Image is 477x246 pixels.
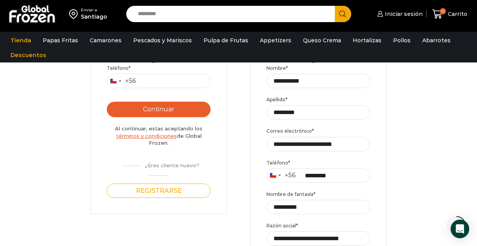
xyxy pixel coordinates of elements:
button: Registrarse [107,184,211,198]
span: Iniciar sesión [383,10,423,18]
a: Papas Fritas [39,33,82,48]
a: Descuentos [7,48,50,62]
a: Pulpa de Frutas [200,33,252,48]
label: Nombre de fantasía [266,191,370,198]
a: Iniciar sesión [375,6,423,22]
div: Al continuar, estas aceptando los de Global Frozen. [107,125,211,147]
button: Continuar [107,102,211,117]
button: Search button [335,6,351,22]
div: Enviar a [81,7,107,13]
div: Open Intercom Messenger [451,220,469,238]
a: Abarrotes [418,33,454,48]
div: ¿Eres cliente nuevo? [107,159,211,179]
a: Camarones [86,33,125,48]
label: Apellido [266,96,370,103]
a: términos y condiciones [116,133,177,139]
span: 0 [440,8,446,14]
button: Selected country [107,74,136,88]
span: Carrito [446,10,467,18]
label: Nombre [266,64,370,72]
label: Teléfono [107,64,211,72]
a: Queso Crema [299,33,345,48]
a: Pescados y Mariscos [129,33,196,48]
div: +56 [125,76,136,86]
label: Razón social [266,222,370,229]
label: Teléfono [266,159,370,166]
a: Hortalizas [349,33,385,48]
a: 0 Carrito [430,5,469,23]
a: Pollos [389,33,414,48]
button: Selected country [267,169,296,182]
div: Santiago [81,13,107,21]
img: address-field-icon.svg [69,7,81,21]
label: Correo electrónico [266,127,370,135]
a: Tienda [7,33,35,48]
a: Appetizers [256,33,295,48]
div: +56 [285,170,296,180]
